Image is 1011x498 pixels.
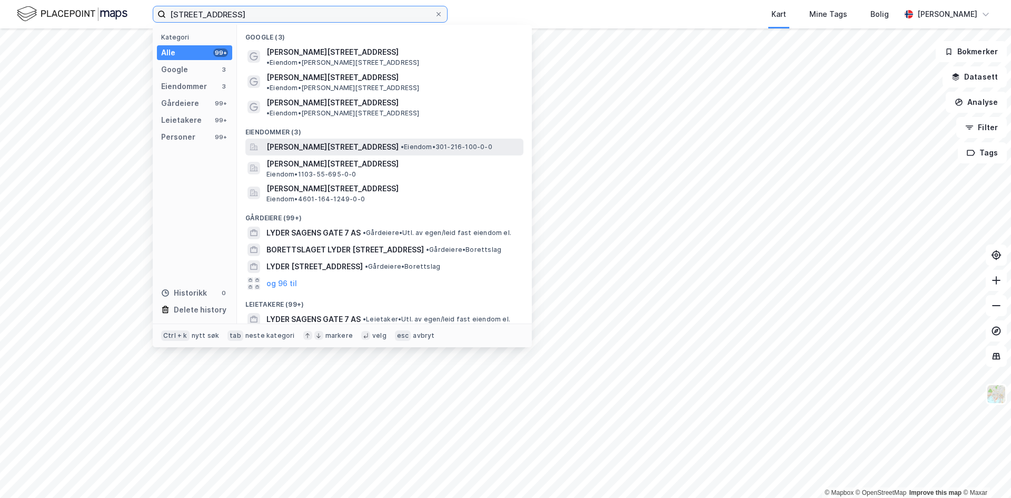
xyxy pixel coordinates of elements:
[936,41,1007,62] button: Bokmerker
[213,116,228,124] div: 99+
[161,46,175,59] div: Alle
[266,243,424,256] span: BORETTSLAGET LYDER [STREET_ADDRESS]
[372,331,386,340] div: velg
[161,287,207,299] div: Historikk
[395,330,411,341] div: esc
[237,206,532,224] div: Gårdeiere (99+)
[958,447,1011,498] iframe: Chat Widget
[17,5,127,23] img: logo.f888ab2527a4732fd821a326f86c7f29.svg
[266,158,519,170] span: [PERSON_NAME][STREET_ADDRESS]
[266,58,420,67] span: Eiendom • [PERSON_NAME][STREET_ADDRESS]
[363,229,366,237] span: •
[161,63,188,76] div: Google
[166,6,434,22] input: Søk på adresse, matrikkel, gårdeiere, leietakere eller personer
[161,80,207,93] div: Eiendommer
[426,246,429,253] span: •
[958,447,1011,498] div: Kontrollprogram for chat
[213,133,228,141] div: 99+
[365,262,440,271] span: Gårdeiere • Borettslag
[943,66,1007,87] button: Datasett
[220,289,228,297] div: 0
[325,331,353,340] div: markere
[213,99,228,108] div: 99+
[237,25,532,44] div: Google (3)
[161,114,202,126] div: Leietakere
[266,46,399,58] span: [PERSON_NAME][STREET_ADDRESS]
[266,84,420,92] span: Eiendom • [PERSON_NAME][STREET_ADDRESS]
[363,315,366,323] span: •
[917,8,977,21] div: [PERSON_NAME]
[809,8,847,21] div: Mine Tags
[266,277,297,290] button: og 96 til
[161,330,190,341] div: Ctrl + k
[771,8,786,21] div: Kart
[856,489,907,496] a: OpenStreetMap
[413,331,434,340] div: avbryt
[220,82,228,91] div: 3
[363,229,511,237] span: Gårdeiere • Utl. av egen/leid fast eiendom el.
[401,143,404,151] span: •
[266,58,270,66] span: •
[266,84,270,92] span: •
[825,489,854,496] a: Mapbox
[365,262,368,270] span: •
[237,292,532,311] div: Leietakere (99+)
[266,96,399,109] span: [PERSON_NAME][STREET_ADDRESS]
[227,330,243,341] div: tab
[161,33,232,41] div: Kategori
[213,48,228,57] div: 99+
[220,65,228,74] div: 3
[266,141,399,153] span: [PERSON_NAME][STREET_ADDRESS]
[266,71,399,84] span: [PERSON_NAME][STREET_ADDRESS]
[266,313,361,326] span: LYDER SAGENS GATE 7 AS
[266,182,519,195] span: [PERSON_NAME][STREET_ADDRESS]
[909,489,962,496] a: Improve this map
[986,384,1006,404] img: Z
[266,195,365,203] span: Eiendom • 4601-164-1249-0-0
[161,97,199,110] div: Gårdeiere
[266,109,420,118] span: Eiendom • [PERSON_NAME][STREET_ADDRESS]
[266,170,356,179] span: Eiendom • 1103-55-695-0-0
[192,331,220,340] div: nytt søk
[870,8,889,21] div: Bolig
[161,131,195,143] div: Personer
[266,227,361,239] span: LYDER SAGENS GATE 7 AS
[245,331,295,340] div: neste kategori
[946,92,1007,113] button: Analyse
[363,315,510,324] span: Leietaker • Utl. av egen/leid fast eiendom el.
[174,304,226,316] div: Delete history
[956,117,1007,138] button: Filter
[266,109,270,117] span: •
[401,143,492,151] span: Eiendom • 301-216-100-0-0
[958,142,1007,163] button: Tags
[237,120,532,139] div: Eiendommer (3)
[266,260,363,273] span: LYDER [STREET_ADDRESS]
[426,246,501,254] span: Gårdeiere • Borettslag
